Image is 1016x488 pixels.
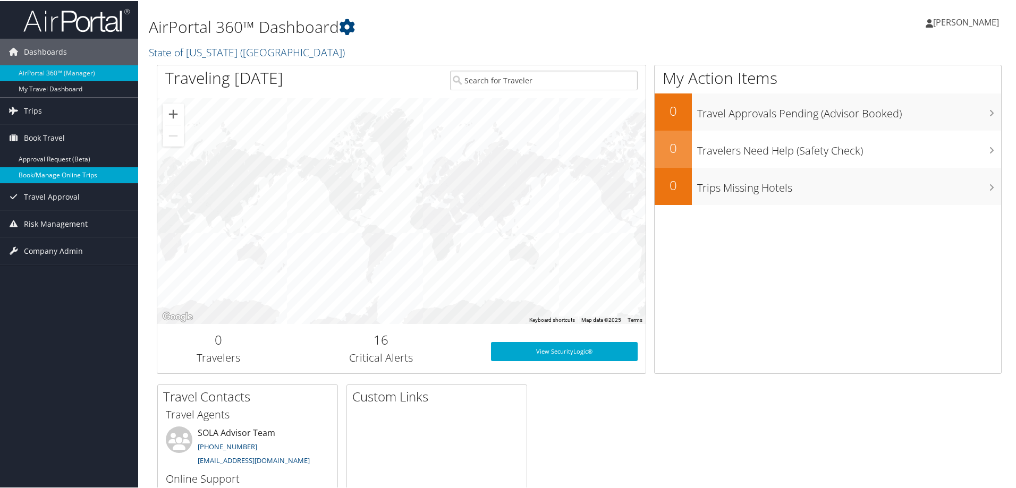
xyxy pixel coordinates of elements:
h2: 0 [655,101,692,119]
h1: Traveling [DATE] [165,66,283,88]
button: Zoom in [163,102,184,124]
span: Trips [24,97,42,123]
a: 0Travel Approvals Pending (Advisor Booked) [655,92,1001,130]
span: Dashboards [24,38,67,64]
h3: Online Support [166,470,329,485]
button: Keyboard shortcuts [529,315,575,323]
a: State of [US_STATE] ([GEOGRAPHIC_DATA]) [149,44,348,58]
h2: 16 [287,330,475,348]
h3: Critical Alerts [287,349,475,364]
a: 0Travelers Need Help (Safety Check) [655,130,1001,167]
h3: Travel Agents [166,406,329,421]
h3: Travelers [165,349,272,364]
a: Open this area in Google Maps (opens a new window) [160,309,195,323]
button: Zoom out [163,124,184,145]
h2: 0 [655,138,692,156]
h3: Trips Missing Hotels [697,174,1001,194]
h3: Travel Approvals Pending (Advisor Booked) [697,100,1001,120]
span: Book Travel [24,124,65,150]
input: Search for Traveler [450,70,638,89]
a: 0Trips Missing Hotels [655,167,1001,204]
a: View SecurityLogic® [491,341,638,360]
h2: 0 [655,175,692,193]
h1: My Action Items [655,66,1001,88]
a: [EMAIL_ADDRESS][DOMAIN_NAME] [198,455,310,464]
img: Google [160,309,195,323]
span: Map data ©2025 [581,316,621,322]
span: Company Admin [24,237,83,263]
a: [PERSON_NAME] [926,5,1010,37]
h2: Travel Contacts [163,387,337,405]
a: [PHONE_NUMBER] [198,441,257,450]
li: SOLA Advisor Team [160,425,335,469]
h1: AirPortal 360™ Dashboard [149,15,723,37]
img: airportal-logo.png [23,7,130,32]
h3: Travelers Need Help (Safety Check) [697,137,1001,157]
h2: 0 [165,330,272,348]
span: Travel Approval [24,183,80,209]
h2: Custom Links [352,387,527,405]
a: Terms (opens in new tab) [628,316,642,322]
span: Risk Management [24,210,88,236]
span: [PERSON_NAME] [933,15,999,27]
